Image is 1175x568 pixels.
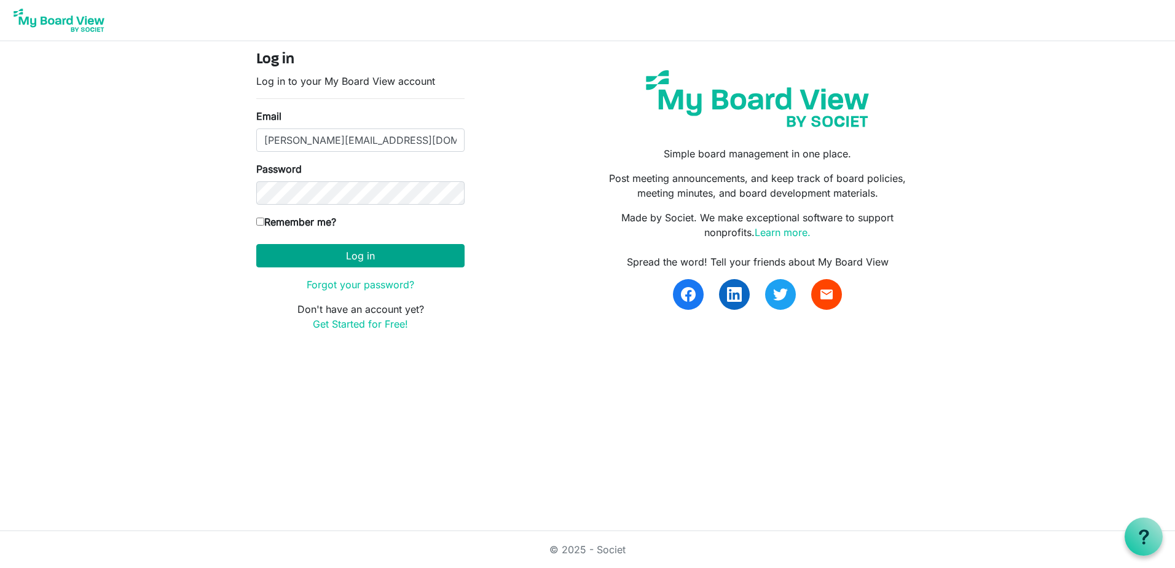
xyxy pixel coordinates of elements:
a: Get Started for Free! [313,318,408,330]
img: My Board View Logo [10,5,108,36]
p: Post meeting announcements, and keep track of board policies, meeting minutes, and board developm... [597,171,919,200]
a: Forgot your password? [307,278,414,291]
a: © 2025 - Societ [549,543,626,556]
h4: Log in [256,51,465,69]
p: Simple board management in one place. [597,146,919,161]
label: Remember me? [256,215,336,229]
p: Made by Societ. We make exceptional software to support nonprofits. [597,210,919,240]
input: Remember me? [256,218,264,226]
img: facebook.svg [681,287,696,302]
label: Email [256,109,281,124]
span: email [819,287,834,302]
div: Spread the word! Tell your friends about My Board View [597,254,919,269]
label: Password [256,162,302,176]
p: Don't have an account yet? [256,302,465,331]
p: Log in to your My Board View account [256,74,465,89]
a: email [811,279,842,310]
a: Learn more. [755,226,811,239]
img: linkedin.svg [727,287,742,302]
img: my-board-view-societ.svg [637,61,878,136]
img: twitter.svg [773,287,788,302]
button: Log in [256,244,465,267]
